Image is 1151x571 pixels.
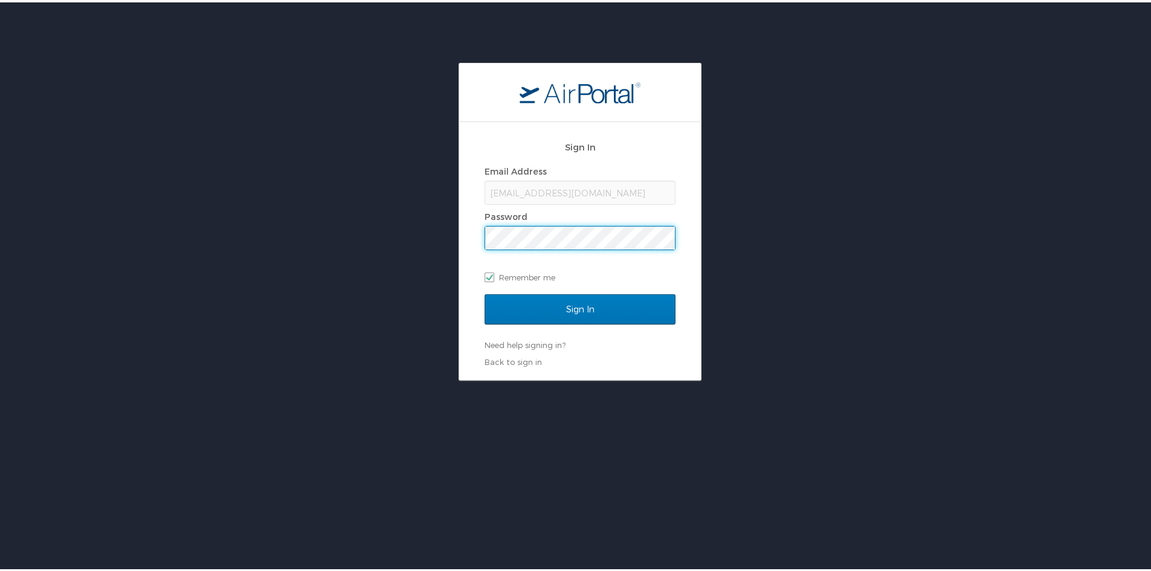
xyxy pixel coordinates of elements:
label: Email Address [485,164,547,174]
a: Back to sign in [485,355,542,364]
img: logo [520,79,640,101]
input: Sign In [485,292,675,322]
a: Need help signing in? [485,338,566,347]
h2: Sign In [485,138,675,152]
label: Remember me [485,266,675,284]
label: Password [485,209,527,219]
